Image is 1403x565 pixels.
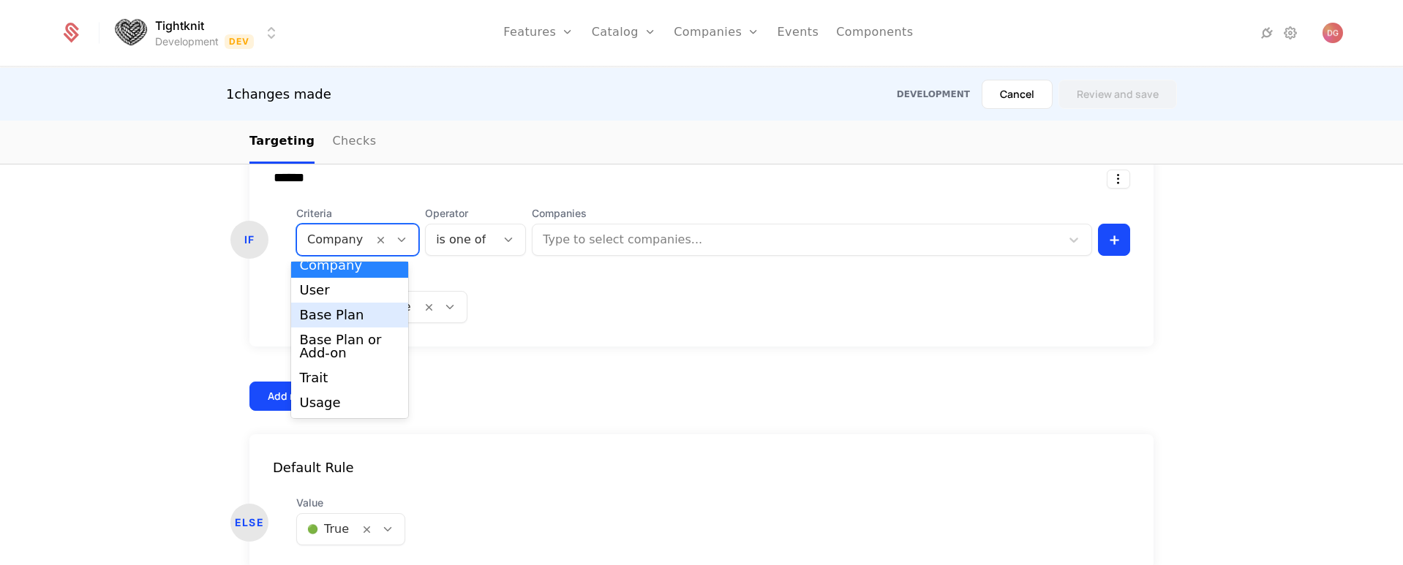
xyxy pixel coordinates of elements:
[300,371,400,384] div: Trait
[1258,24,1276,42] a: Integrations
[113,15,148,51] img: Tightknit
[296,496,405,510] span: Value
[425,206,526,221] span: Operator
[249,121,315,164] a: Targeting
[296,206,419,221] span: Criteria
[1098,224,1130,256] button: +
[300,308,400,322] div: Base Plan
[226,84,331,105] div: 1 changes made
[230,504,268,542] div: ELSE
[230,221,268,259] div: IF
[268,389,331,403] div: Add new rule
[1323,23,1343,43] img: Danny Gomes
[897,88,970,100] div: Development
[1058,80,1177,109] button: Review and save
[155,34,219,49] div: Development
[300,333,400,360] div: Base Plan or Add-on
[249,121,1154,164] nav: Main
[1107,170,1130,189] button: Select action
[1077,87,1159,102] div: Review and save
[300,396,400,409] div: Usage
[225,34,255,49] span: Dev
[249,382,350,411] button: Add new rule
[1323,23,1343,43] button: Open user button
[300,259,400,272] div: Company
[543,231,1053,249] div: Type to select companies...
[982,80,1053,109] button: Cancel
[249,458,1154,478] div: Default Rule
[249,121,376,164] ul: Choose Sub Page
[332,121,376,164] a: Checks
[155,17,204,34] span: Tightknit
[358,273,467,288] span: Value
[1282,24,1299,42] a: Settings
[532,206,1092,221] span: Companies
[117,17,281,49] button: Select environment
[300,284,400,297] div: User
